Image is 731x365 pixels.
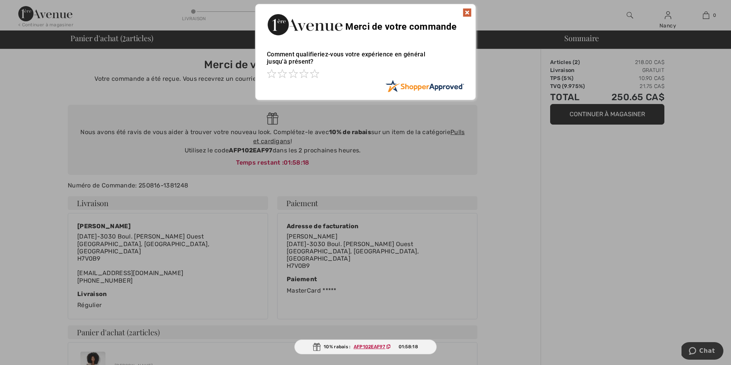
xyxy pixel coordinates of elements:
[267,43,464,80] div: Comment qualifieriez-vous votre expérience en général jusqu'à présent?
[345,21,456,32] span: Merci de votre commande
[463,8,472,17] img: x
[399,343,418,350] span: 01:58:18
[267,12,343,37] img: Merci de votre commande
[18,5,34,12] span: Chat
[313,343,321,351] img: Gift.svg
[354,344,385,349] ins: AFP102EAF97
[294,339,437,354] div: 10% rabais :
